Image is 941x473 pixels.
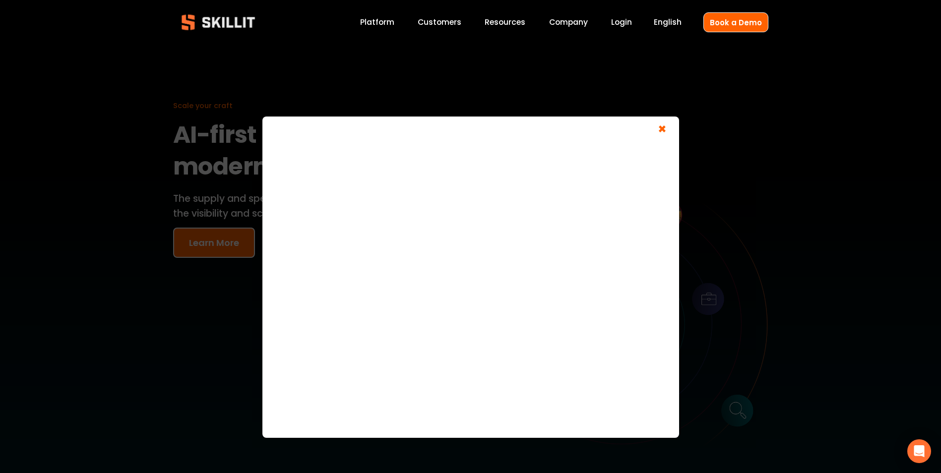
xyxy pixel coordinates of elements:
img: Skillit [173,7,263,37]
iframe: JotForm [272,126,669,424]
a: Platform [360,16,394,29]
a: folder dropdown [485,16,525,29]
span: × [653,121,672,140]
a: Book a Demo [703,12,768,32]
a: Login [611,16,632,29]
div: Open Intercom Messenger [907,439,931,463]
a: Company [549,16,588,29]
span: English [654,16,682,28]
div: language picker [654,16,682,29]
a: Customers [418,16,461,29]
span: Resources [485,16,525,28]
